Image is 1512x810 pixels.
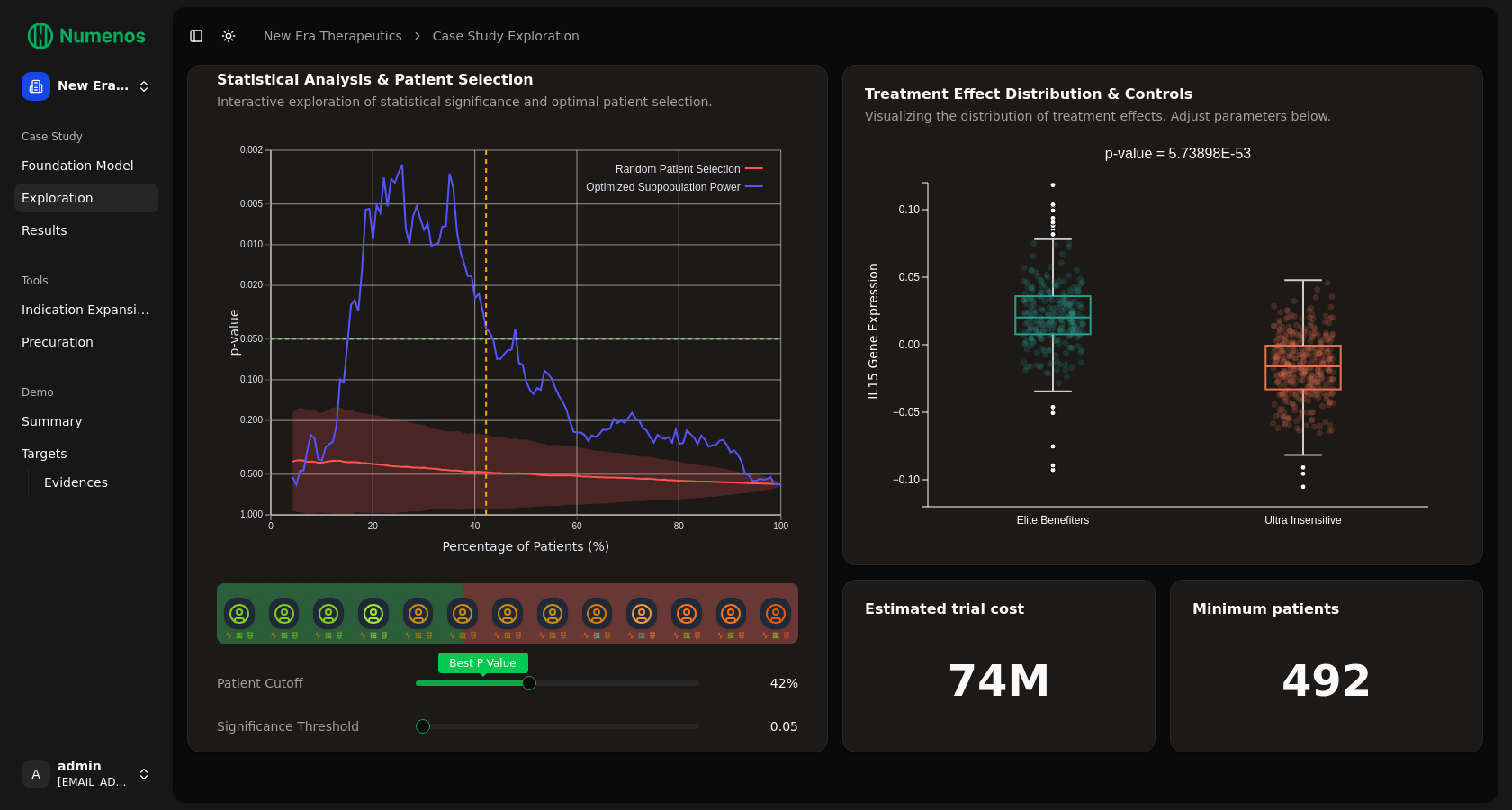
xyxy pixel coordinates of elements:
[899,203,921,216] text: 0.10
[22,221,67,239] span: Results
[217,73,798,87] div: Statistical Analysis & Patient Selection
[37,470,137,495] a: Evidences
[264,27,580,45] nav: breadcrumb
[14,65,158,108] button: New Era Therapeutics
[1105,146,1251,161] text: p-value = 5.73898E-53
[217,93,798,111] div: Interactive exploration of statistical significance and optimal patient selection.
[217,674,401,692] div: Patient Cutoff
[14,151,158,180] a: Foundation Model
[899,271,921,283] text: 0.05
[14,266,158,295] div: Tools
[240,334,263,344] text: 0.050
[893,473,921,486] text: −0.10
[572,521,583,531] text: 60
[58,78,130,94] span: New Era Therapeutics
[616,163,741,175] text: Random Patient Selection
[1017,514,1090,526] text: Elite Benefiters
[14,122,158,151] div: Case Study
[774,521,789,531] text: 100
[14,407,158,436] a: Summary
[217,717,401,735] div: Significance Threshold
[714,717,798,735] div: 0.05
[240,415,263,425] text: 0.200
[443,539,610,553] text: Percentage of Patients (%)
[14,378,158,407] div: Demo
[893,406,921,418] text: −0.05
[227,310,241,356] text: p-value
[44,473,108,491] span: Evidences
[240,374,263,384] text: 0.100
[865,87,1461,102] div: Treatment Effect Distribution & Controls
[240,145,263,155] text: 0.002
[1264,514,1342,526] text: Ultra Insensitive
[22,445,67,463] span: Targets
[264,27,402,45] a: New Era Therapeutics
[240,280,263,290] text: 0.020
[22,301,151,319] span: Indication Expansion
[240,469,263,479] text: 0.500
[14,752,158,796] button: Aadmin[EMAIL_ADDRESS]
[22,157,134,175] span: Foundation Model
[14,295,158,324] a: Indication Expansion
[14,439,158,468] a: Targets
[58,775,130,789] span: [EMAIL_ADDRESS]
[1282,659,1372,702] h1: 492
[14,184,158,212] a: Exploration
[433,27,580,45] a: Case Study Exploration
[14,14,158,58] img: Numenos
[268,521,274,531] text: 0
[714,674,798,692] div: 42 %
[240,239,263,249] text: 0.010
[866,263,880,400] text: IL15 Gene Expression
[865,107,1461,125] div: Visualizing the distribution of treatment effects. Adjust parameters below.
[22,333,94,351] span: Precuration
[58,759,130,775] span: admin
[14,328,158,356] a: Precuration
[438,652,528,673] span: Best P Value
[240,199,263,209] text: 0.005
[899,338,921,351] text: 0.00
[948,659,1051,702] h1: 74M
[22,760,50,788] span: A
[674,521,685,531] text: 80
[470,521,481,531] text: 40
[22,189,94,207] span: Exploration
[240,509,263,519] text: 1.000
[368,521,379,531] text: 20
[22,412,83,430] span: Summary
[14,216,158,245] a: Results
[587,181,741,193] text: Optimized Subpopulation Power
